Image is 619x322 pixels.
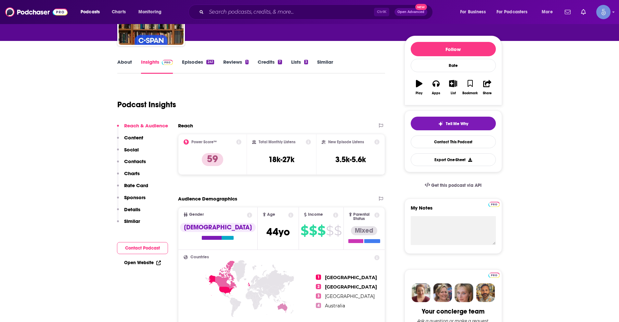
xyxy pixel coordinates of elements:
h2: Reach [178,122,193,129]
p: Social [124,147,139,153]
span: $ [326,225,333,236]
p: Contacts [124,158,146,164]
span: Age [267,213,275,217]
span: 2 [316,284,321,289]
p: Similar [124,218,140,224]
a: Get this podcast via API [419,177,487,193]
span: 1 [316,275,321,280]
div: 3 [304,60,308,64]
a: Show notifications dropdown [578,6,588,18]
p: 59 [202,153,223,166]
span: $ [317,225,325,236]
button: Contact Podcast [117,242,168,254]
button: Export One-Sheet [411,153,496,166]
span: Income [308,213,323,217]
button: Rate Card [117,182,148,194]
span: Monitoring [138,7,161,17]
a: Lists3 [291,59,308,74]
img: Podchaser Pro [488,202,500,207]
button: Bookmark [462,76,479,99]
span: Gender [189,213,204,217]
h3: 18k-27k [268,155,294,164]
a: Pro website [488,201,500,207]
span: Parental Status [353,213,373,221]
button: Sponsors [117,194,146,206]
img: Podchaser - Follow, Share and Rate Podcasts [5,6,68,18]
button: open menu [537,7,561,17]
button: open menu [76,7,108,17]
img: tell me why sparkle [438,121,443,126]
button: Show profile menu [596,5,611,19]
span: 44 yo [266,225,290,238]
span: More [542,7,553,17]
p: Content [124,135,143,141]
span: For Podcasters [496,7,528,17]
button: Play [411,76,428,99]
a: Episodes241 [182,59,214,74]
span: $ [334,225,342,236]
div: Your concierge team [422,307,484,316]
button: open menu [134,7,170,17]
input: Search podcasts, credits, & more... [206,7,374,17]
span: New [415,4,427,10]
button: open menu [492,7,537,17]
span: 3 [316,293,321,299]
img: Podchaser Pro [162,60,173,65]
div: Search podcasts, credits, & more... [195,5,439,19]
button: Details [117,206,140,218]
span: [GEOGRAPHIC_DATA] [325,275,377,280]
p: Charts [124,170,140,176]
h2: Audience Demographics [178,196,237,202]
span: $ [301,225,308,236]
button: Share [479,76,496,99]
div: Apps [432,91,440,95]
button: List [445,76,461,99]
a: Charts [108,7,130,17]
h1: Podcast Insights [117,100,176,109]
span: For Business [460,7,486,17]
div: Share [483,91,492,95]
a: Contact This Podcast [411,135,496,148]
div: Rate [411,59,496,72]
h2: Total Monthly Listens [259,140,295,144]
img: User Profile [596,5,611,19]
button: Follow [411,42,496,56]
button: Reach & Audience [117,122,168,135]
div: 1 [245,60,249,64]
a: Credits7 [258,59,282,74]
span: Ctrl K [374,8,389,16]
div: List [451,91,456,95]
span: Countries [190,255,209,259]
a: Reviews1 [223,59,249,74]
div: Bookmark [462,91,478,95]
div: Mixed [351,226,377,235]
span: 4 [316,303,321,308]
span: Charts [112,7,126,17]
button: Charts [117,170,140,182]
a: Show notifications dropdown [562,6,573,18]
p: Sponsors [124,194,146,200]
div: 241 [206,60,214,64]
span: $ [309,225,317,236]
img: Jules Profile [455,283,473,302]
h2: New Episode Listens [328,140,364,144]
div: Play [416,91,422,95]
a: InsightsPodchaser Pro [141,59,173,74]
span: Australia [325,303,345,309]
a: Open Website [124,260,161,265]
button: Open AdvancedNew [394,8,427,16]
a: Similar [317,59,333,74]
button: Similar [117,218,140,230]
h3: 3.5k-5.6k [335,155,366,164]
span: Tell Me Why [446,121,468,126]
img: Jon Profile [476,283,495,302]
button: Contacts [117,158,146,170]
span: Logged in as Spiral5-G1 [596,5,611,19]
img: Podchaser Pro [488,273,500,278]
label: My Notes [411,205,496,216]
button: tell me why sparkleTell Me Why [411,117,496,130]
p: Reach & Audience [124,122,168,129]
button: open menu [456,7,494,17]
span: Podcasts [81,7,100,17]
a: Pro website [488,272,500,278]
